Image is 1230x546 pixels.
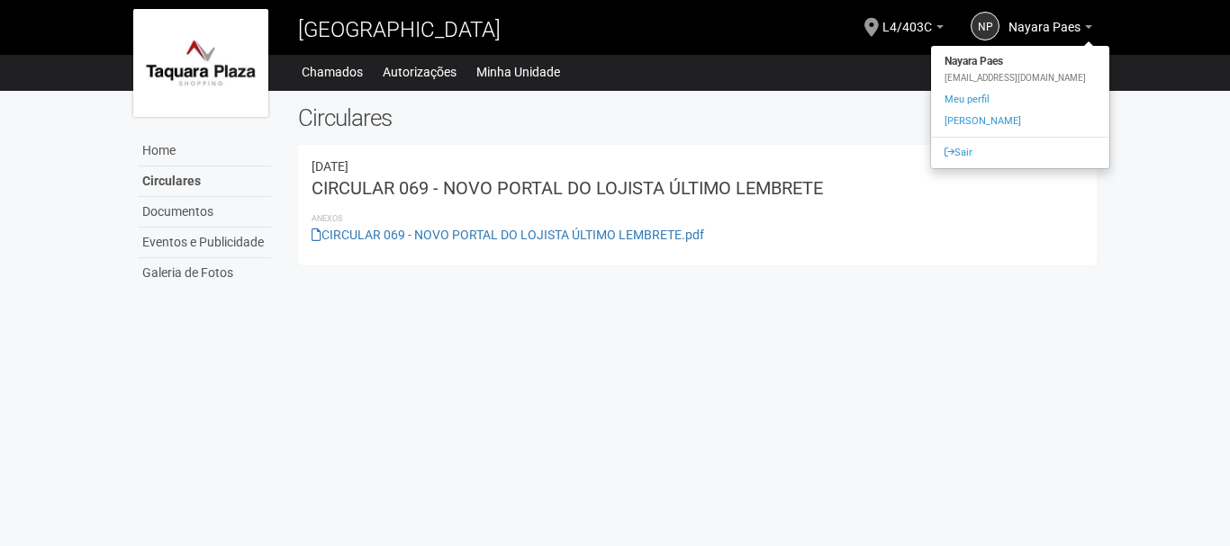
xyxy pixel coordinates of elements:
[931,72,1109,85] div: [EMAIL_ADDRESS][DOMAIN_NAME]
[476,59,560,85] a: Minha Unidade
[882,22,944,37] a: L4/403C
[298,17,501,42] span: [GEOGRAPHIC_DATA]
[312,158,1083,175] div: 22/08/2025 21:46
[882,3,932,34] span: L4/403C
[133,9,268,117] img: logo.jpg
[931,89,1109,111] a: Meu perfil
[1008,3,1081,34] span: Nayara Paes
[383,59,457,85] a: Autorizações
[931,50,1109,72] strong: Nayara Paes
[302,59,363,85] a: Chamados
[298,104,1097,131] h2: Circulares
[138,136,271,166] a: Home
[138,228,271,258] a: Eventos e Publicidade
[312,179,1083,197] h3: CIRCULAR 069 - NOVO PORTAL DO LOJISTA ÚLTIMO LEMBRETE
[971,12,999,40] a: NP
[931,142,1109,164] a: Sair
[138,166,271,197] a: Circulares
[312,228,704,242] a: CIRCULAR 069 - NOVO PORTAL DO LOJISTA ÚLTIMO LEMBRETE.pdf
[138,197,271,228] a: Documentos
[931,111,1109,132] a: [PERSON_NAME]
[1008,22,1092,37] a: Nayara Paes
[138,258,271,288] a: Galeria de Fotos
[312,210,1083,227] li: Anexos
